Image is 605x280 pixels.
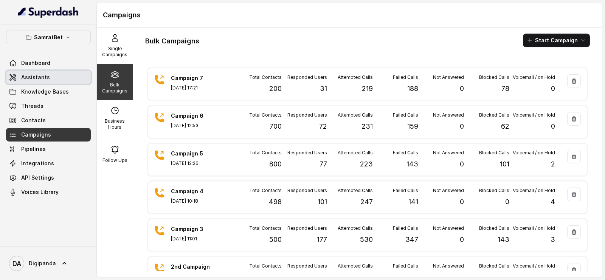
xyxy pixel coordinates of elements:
[21,131,51,138] span: Campaigns
[6,114,91,127] a: Contacts
[318,197,327,207] p: 101
[460,121,464,132] p: 0
[6,157,91,170] a: Integrations
[338,188,373,194] p: Attempted Calls
[408,197,418,207] p: 141
[513,188,555,194] p: Voicemail / on Hold
[433,74,464,80] p: Not Answered
[249,263,282,269] p: Total Contacts
[171,74,224,82] p: Campaign 7
[100,82,130,94] p: Bulk Campaigns
[21,59,50,67] span: Dashboard
[171,85,224,91] p: [DATE] 17:21
[249,225,282,231] p: Total Contacts
[21,88,69,95] span: Knowledge Bases
[287,74,327,80] p: Responded Users
[523,34,590,47] button: Start Campaign
[100,118,130,130] p: Business Hours
[407,83,418,94] p: 188
[171,150,224,157] p: Campaign 5
[102,157,127,163] p: Follow Ups
[12,260,21,268] text: DA
[269,159,282,169] p: 800
[338,150,373,156] p: Attempted Calls
[18,6,79,18] img: light.svg
[433,263,464,269] p: Not Answered
[551,197,555,207] p: 4
[6,56,91,70] a: Dashboard
[269,234,282,245] p: 500
[513,150,555,156] p: Voicemail / on Hold
[249,188,282,194] p: Total Contacts
[505,197,509,207] p: 0
[500,159,509,169] p: 101
[100,46,130,58] p: Single Campaigns
[171,225,224,233] p: Campaign 3
[551,83,555,94] p: 0
[21,102,43,110] span: Threads
[479,112,509,118] p: Blocked Calls
[171,198,224,204] p: [DATE] 10:18
[433,225,464,231] p: Not Answered
[479,150,509,156] p: Blocked Calls
[360,159,373,169] p: 223
[479,188,509,194] p: Blocked Calls
[171,263,224,271] p: 2nd Campaign
[433,112,464,118] p: Not Answered
[479,225,509,231] p: Blocked Calls
[407,121,418,132] p: 159
[393,74,418,80] p: Failed Calls
[6,128,91,142] a: Campaigns
[249,74,282,80] p: Total Contacts
[501,121,509,132] p: 62
[29,260,56,267] span: Digipanda
[433,150,464,156] p: Not Answered
[287,263,327,269] p: Responded Users
[513,112,555,118] p: Voicemail / on Hold
[513,74,555,80] p: Voicemail / on Hold
[513,263,555,269] p: Voicemail / on Hold
[287,188,327,194] p: Responded Users
[6,253,91,274] a: Digipanda
[338,225,373,231] p: Attempted Calls
[360,197,373,207] p: 247
[171,188,224,195] p: Campaign 4
[21,174,54,182] span: API Settings
[551,234,555,245] p: 3
[406,159,418,169] p: 143
[270,121,282,132] p: 700
[6,99,91,113] a: Threads
[551,121,555,132] p: 0
[6,185,91,199] a: Voices Library
[21,160,54,167] span: Integrations
[6,31,91,44] button: SamratBet
[269,83,282,94] p: 200
[433,188,464,194] p: Not Answered
[393,150,418,156] p: Failed Calls
[338,263,373,269] p: Attempted Calls
[460,197,464,207] p: 0
[171,160,224,166] p: [DATE] 12:26
[361,121,373,132] p: 231
[362,83,373,94] p: 219
[320,159,327,169] p: 77
[6,85,91,98] a: Knowledge Bases
[460,159,464,169] p: 0
[6,142,91,156] a: Pipelines
[393,112,418,118] p: Failed Calls
[513,225,555,231] p: Voicemail / on Hold
[498,234,509,245] p: 143
[287,112,327,118] p: Responded Users
[21,74,50,81] span: Assistants
[171,112,224,120] p: Campaign 6
[460,234,464,245] p: 0
[393,225,418,231] p: Failed Calls
[171,236,224,242] p: [DATE] 11:01
[249,112,282,118] p: Total Contacts
[320,83,327,94] p: 31
[393,188,418,194] p: Failed Calls
[479,263,509,269] p: Blocked Calls
[6,171,91,185] a: API Settings
[287,150,327,156] p: Responded Users
[460,83,464,94] p: 0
